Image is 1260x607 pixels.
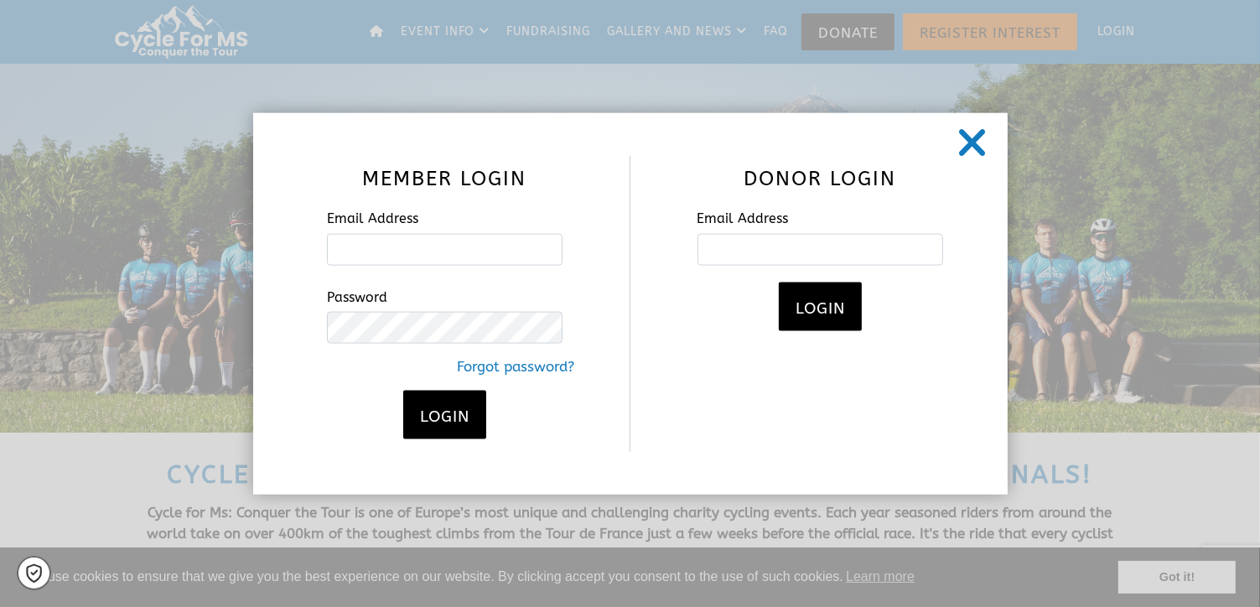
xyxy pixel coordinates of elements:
[420,407,469,425] span: Login
[779,282,862,330] button: Login
[17,556,51,590] a: Cookie settings
[697,164,944,193] h3: Donor Login
[314,278,575,308] label: Password
[314,356,575,378] a: Forgot password?
[685,200,957,230] label: Email Address
[314,200,575,230] label: Email Address
[403,390,486,438] button: Login
[327,164,563,193] h3: Member Login
[796,298,845,317] span: Login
